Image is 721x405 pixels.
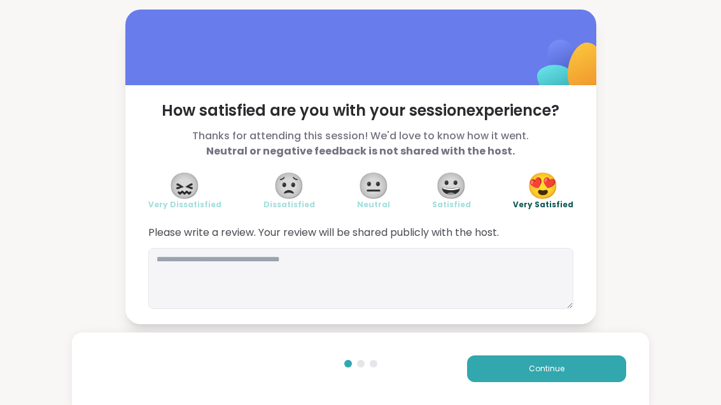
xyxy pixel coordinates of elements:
span: How satisfied are you with your session experience? [148,100,573,121]
span: 😀 [435,174,467,197]
span: 😍 [527,174,559,197]
span: Please write a review. Your review will be shared publicly with the host. [148,225,573,240]
span: Very Dissatisfied [148,200,221,210]
button: Continue [467,355,626,382]
span: Dissatisfied [263,200,315,210]
b: Neutral or negative feedback is not shared with the host. [206,144,515,158]
span: Neutral [357,200,390,210]
span: 😐 [358,174,389,197]
span: Continue [529,363,564,374]
span: Thanks for attending this session! We'd love to know how it went. [148,128,573,159]
span: 😟 [273,174,305,197]
span: Satisfied [432,200,471,210]
span: Very Satisfied [513,200,573,210]
span: 😖 [169,174,200,197]
img: ShareWell Logomark [507,6,634,133]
